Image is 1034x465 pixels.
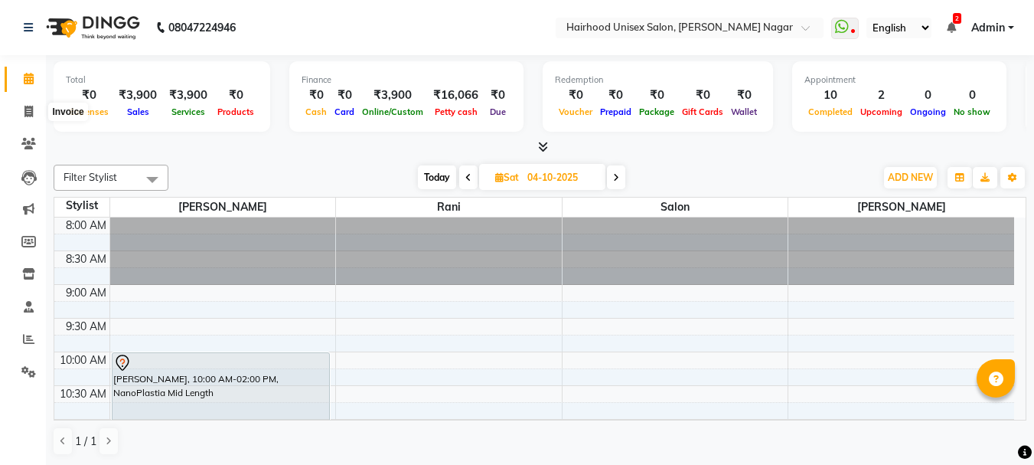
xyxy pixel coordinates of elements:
[950,106,994,117] span: No show
[427,87,484,104] div: ₹16,066
[491,172,523,183] span: Sat
[953,13,961,24] span: 2
[856,87,906,104] div: 2
[484,87,511,104] div: ₹0
[727,87,761,104] div: ₹0
[727,106,761,117] span: Wallet
[302,87,331,104] div: ₹0
[302,74,511,87] div: Finance
[523,166,599,189] input: 2025-10-04
[66,74,258,87] div: Total
[431,106,481,117] span: Petty cash
[63,319,109,335] div: 9:30 AM
[168,106,209,117] span: Services
[555,74,761,87] div: Redemption
[63,285,109,301] div: 9:00 AM
[57,420,109,436] div: 11:00 AM
[596,87,635,104] div: ₹0
[57,352,109,368] div: 10:00 AM
[950,87,994,104] div: 0
[336,198,562,217] span: Rani
[906,87,950,104] div: 0
[168,6,236,49] b: 08047224946
[888,172,933,183] span: ADD NEW
[123,106,153,117] span: Sales
[75,434,96,450] span: 1 / 1
[66,87,113,104] div: ₹0
[563,198,788,217] span: Salon
[856,106,906,117] span: Upcoming
[884,167,937,188] button: ADD NEW
[63,218,109,234] div: 8:00 AM
[214,87,258,104] div: ₹0
[678,106,727,117] span: Gift Cards
[804,74,994,87] div: Appointment
[418,165,456,189] span: Today
[596,106,635,117] span: Prepaid
[906,106,950,117] span: Ongoing
[331,106,358,117] span: Card
[804,106,856,117] span: Completed
[358,106,427,117] span: Online/Custom
[971,20,1005,36] span: Admin
[331,87,358,104] div: ₹0
[110,198,336,217] span: [PERSON_NAME]
[39,6,144,49] img: logo
[486,106,510,117] span: Due
[678,87,727,104] div: ₹0
[947,21,956,34] a: 2
[113,87,163,104] div: ₹3,900
[63,251,109,267] div: 8:30 AM
[48,103,87,121] div: Invoice
[214,106,258,117] span: Products
[302,106,331,117] span: Cash
[804,87,856,104] div: 10
[788,198,1014,217] span: [PERSON_NAME]
[970,404,1019,450] iframe: chat widget
[555,106,596,117] span: Voucher
[635,106,678,117] span: Package
[358,87,427,104] div: ₹3,900
[555,87,596,104] div: ₹0
[635,87,678,104] div: ₹0
[163,87,214,104] div: ₹3,900
[54,198,109,214] div: Stylist
[57,386,109,402] div: 10:30 AM
[64,171,117,183] span: Filter Stylist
